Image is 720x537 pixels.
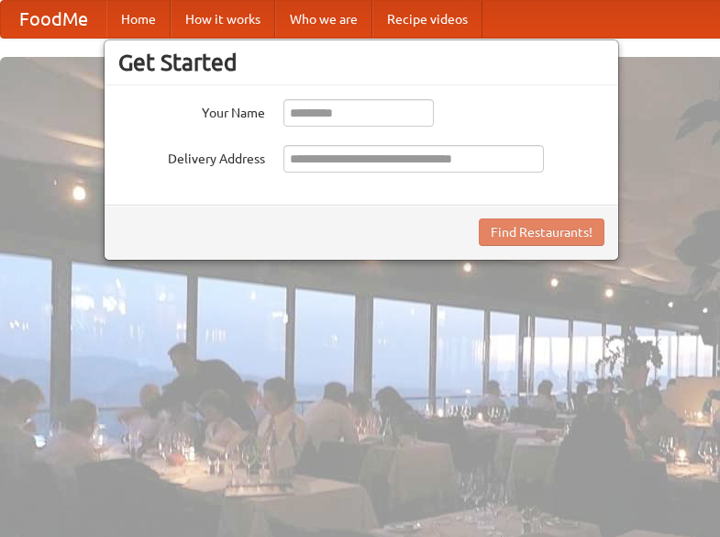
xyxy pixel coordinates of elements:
[1,1,106,38] a: FoodMe
[372,1,482,38] a: Recipe videos
[118,145,265,168] label: Delivery Address
[171,1,275,38] a: How it works
[118,49,604,76] h3: Get Started
[479,218,604,246] button: Find Restaurants!
[106,1,171,38] a: Home
[118,99,265,122] label: Your Name
[275,1,372,38] a: Who we are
